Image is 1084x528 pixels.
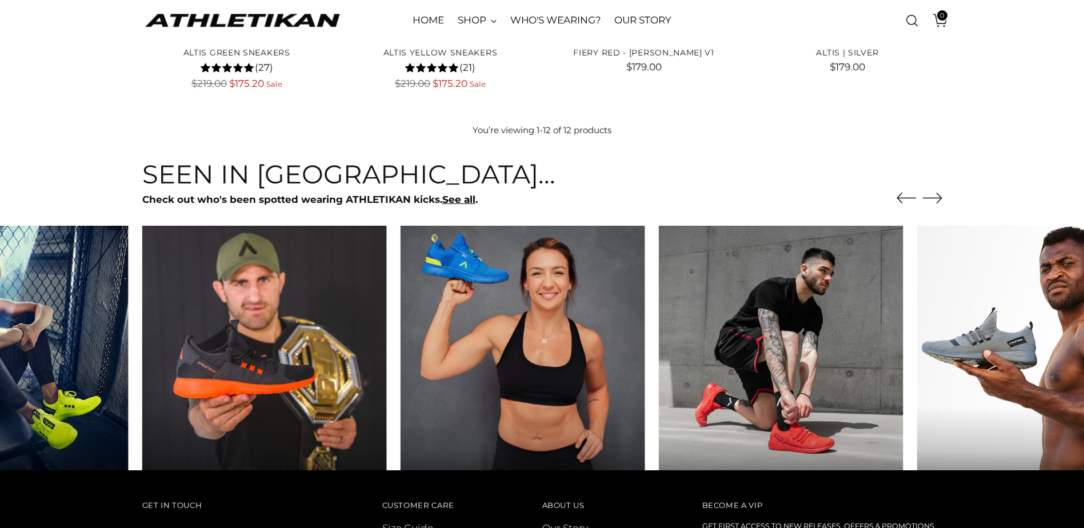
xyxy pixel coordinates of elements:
[442,194,475,205] a: See all
[142,160,555,189] h3: Seen in [GEOGRAPHIC_DATA]...
[626,61,662,73] span: $179.00
[183,47,290,58] a: ALTIS Green Sneakers
[229,78,264,89] span: $175.20
[901,9,923,32] a: Open search modal
[830,61,865,73] span: $179.00
[937,10,947,21] span: 0
[458,8,497,33] a: SHOP
[191,78,227,89] span: $219.00
[346,60,535,75] div: 4.6 rating (21 votes)
[383,47,498,58] a: ALTIS Yellow Sneakers
[266,79,282,89] span: Sale
[142,501,202,510] span: Get In Touch
[573,47,714,58] a: FIERY RED - [PERSON_NAME] V1
[433,78,467,89] span: $175.20
[395,78,430,89] span: $219.00
[510,8,601,33] a: WHO'S WEARING?
[142,60,331,75] div: 4.9 rating (27 votes)
[475,194,478,205] strong: .
[413,8,444,33] a: HOME
[382,501,455,510] span: Customer Care
[473,124,611,137] p: You’re viewing 1-12 of 12 products
[923,188,942,207] button: Move to next carousel slide
[459,61,475,75] span: (21)
[470,79,486,89] span: Sale
[816,47,878,58] a: ALTIS | SILVER
[925,9,947,32] a: Open cart modal
[702,501,763,510] span: Become a VIP
[542,501,585,510] span: About Us
[142,11,342,29] a: ATHLETIKAN
[897,189,916,208] button: Move to previous carousel slide
[614,8,671,33] a: OUR STORY
[142,194,442,205] strong: Check out who's been spotted wearing ATHLETIKAN kicks.
[255,61,273,75] span: (27)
